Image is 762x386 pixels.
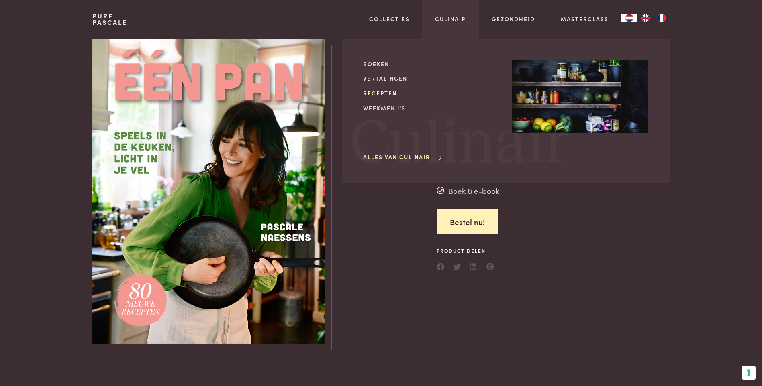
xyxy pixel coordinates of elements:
a: Recepten [363,89,499,98]
ul: Language list [637,14,670,22]
a: Boeken [363,60,499,68]
span: Culinair [350,114,569,175]
a: Gezondheid [492,15,535,23]
a: Alles van Culinair [363,153,443,161]
a: Bestel nu! [437,209,498,235]
a: PurePascale [92,13,127,26]
a: Vertalingen [363,74,499,83]
a: Weekmenu's [363,104,499,112]
img: https://admin.purepascale.com/wp-content/uploads/2025/07/een-pan-voorbeeldcover.png [92,39,325,344]
img: Culinair [512,60,648,134]
div: Language [621,14,637,22]
aside: Language selected: Nederlands [621,14,670,22]
a: Collecties [369,15,410,23]
div: Boek & e-book [437,185,500,197]
a: NL [621,14,637,22]
a: Culinair [435,15,466,23]
button: Uw voorkeuren voor toestemming voor trackingtechnologieën [742,366,756,380]
a: EN [637,14,654,22]
a: FR [654,14,670,22]
span: Product delen [437,247,494,254]
a: Masterclass [561,15,609,23]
